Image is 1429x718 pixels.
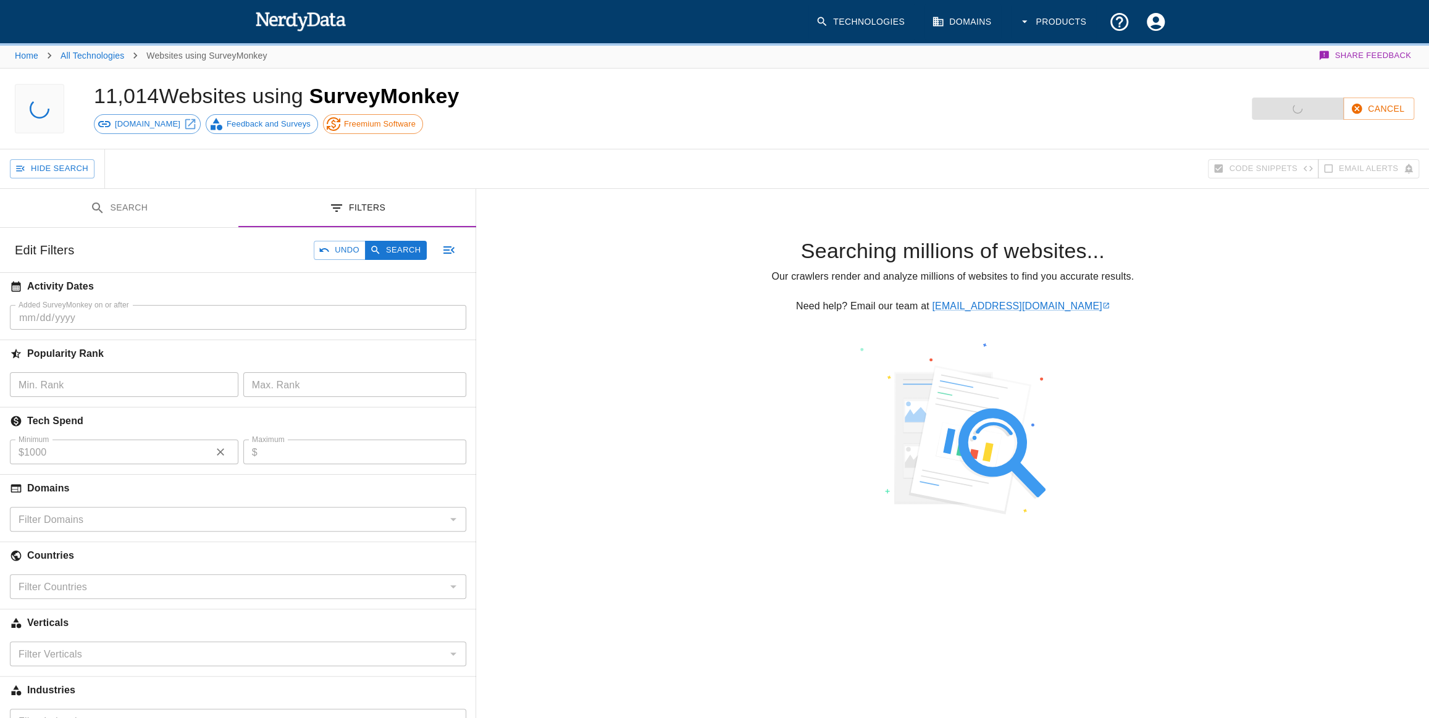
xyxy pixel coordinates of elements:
label: Maximum [252,434,285,445]
button: Share Feedback [1317,43,1414,68]
h4: Searching millions of websites... [496,238,1409,264]
span: [DOMAIN_NAME] [108,118,187,130]
p: Websites using SurveyMonkey [146,49,267,62]
label: Added SurveyMonkey on or after [19,299,129,310]
div: $ [10,440,238,464]
a: [DOMAIN_NAME] [94,114,201,134]
button: Hide Search [10,159,94,178]
button: Products [1011,4,1096,40]
a: Domains [924,4,1001,40]
a: Home [15,51,38,61]
a: Feedback and Surveys [206,114,318,134]
button: Support and Documentation [1101,4,1138,40]
div: $ [243,440,467,464]
a: All Technologies [61,51,124,61]
button: Account Settings [1138,4,1174,40]
button: Search [365,241,427,260]
label: Minimum [19,434,49,445]
button: Cancel [1343,98,1414,120]
h6: Edit Filters [15,240,74,260]
button: Filters [238,189,477,228]
img: NerdyData.com [255,9,346,33]
h1: 11,014 Websites using [94,84,459,107]
span: Feedback and Surveys [220,118,317,130]
nav: breadcrumb [15,43,267,68]
a: Technologies [808,4,915,40]
span: Freemium Software [337,118,422,130]
a: [EMAIL_ADDRESS][DOMAIN_NAME] [932,301,1109,311]
span: SurveyMonkey [309,84,459,107]
p: Our crawlers render and analyze millions of websites to find you accurate results. Need help? Ema... [496,269,1409,314]
button: Undo [314,241,366,260]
